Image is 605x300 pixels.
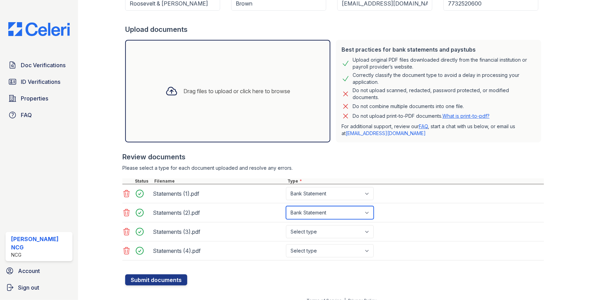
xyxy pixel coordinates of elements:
div: Best practices for bank statements and paystubs [342,45,536,54]
span: ID Verifications [21,78,60,86]
a: Doc Verifications [6,58,72,72]
a: FAQ [6,108,72,122]
a: [EMAIL_ADDRESS][DOMAIN_NAME] [346,130,426,136]
span: Account [18,267,40,275]
a: ID Verifications [6,75,72,89]
div: Type [286,178,544,184]
div: [PERSON_NAME] NCG [11,235,70,252]
div: Do not upload scanned, redacted, password protected, or modified documents. [353,87,536,101]
div: Status [133,178,153,184]
a: FAQ [419,123,428,129]
button: Submit documents [125,274,187,285]
div: Correctly classify the document type to avoid a delay in processing your application. [353,72,536,86]
div: Statements (2).pdf [153,207,283,218]
img: CE_Logo_Blue-a8612792a0a2168367f1c8372b55b34899dd931a85d93a1a3d3e32e68fde9ad4.png [3,22,75,36]
a: What is print-to-pdf? [442,113,490,119]
div: Upload original PDF files downloaded directly from the financial institution or payroll provider’... [353,56,536,70]
span: Doc Verifications [21,61,66,69]
div: Drag files to upload or click here to browse [183,87,290,95]
a: Sign out [3,281,75,294]
div: Statements (1).pdf [153,188,283,199]
p: Do not upload print-to-PDF documents. [353,113,490,120]
p: For additional support, review our , start a chat with us below, or email us at [342,123,536,137]
div: Filename [153,178,286,184]
div: NCG [11,252,70,258]
div: Upload documents [125,25,544,34]
div: Statements (4).pdf [153,245,283,256]
div: Statements (3).pdf [153,226,283,237]
span: Sign out [18,283,39,292]
a: Account [3,264,75,278]
div: Review documents [122,152,544,162]
span: FAQ [21,111,32,119]
div: Please select a type for each document uploaded and resolve any errors. [122,165,544,171]
div: Do not combine multiple documents into one file. [353,102,464,111]
a: Properties [6,91,72,105]
span: Properties [21,94,48,103]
